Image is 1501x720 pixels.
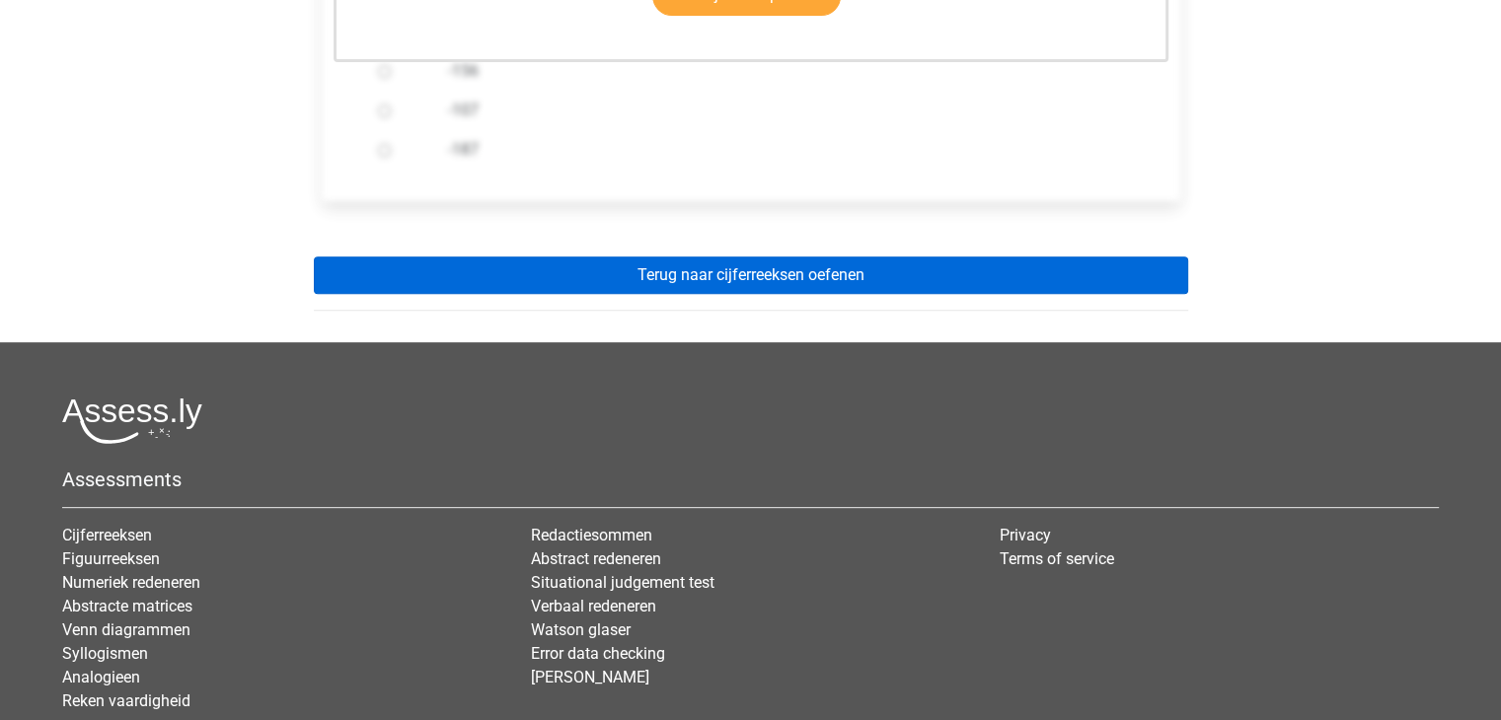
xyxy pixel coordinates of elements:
[531,526,652,544] a: Redactiesommen
[62,691,190,710] a: Reken vaardigheid
[62,597,192,615] a: Abstracte matrices
[62,468,1439,491] h5: Assessments
[531,644,665,663] a: Error data checking
[448,138,1117,162] label: -187
[62,526,152,544] a: Cijferreeksen
[531,573,714,592] a: Situational judgement test
[531,549,661,568] a: Abstract redeneren
[531,597,656,615] a: Verbaal redeneren
[448,59,1117,83] label: -156
[1000,526,1051,544] a: Privacy
[62,668,140,686] a: Analogieen
[62,549,160,568] a: Figuurreeksen
[62,397,202,444] img: Assessly logo
[531,620,631,639] a: Watson glaser
[448,99,1117,122] label: -107
[314,256,1188,294] a: Terug naar cijferreeksen oefenen
[531,668,649,686] a: [PERSON_NAME]
[62,644,148,663] a: Syllogismen
[62,620,190,639] a: Venn diagrammen
[1000,549,1114,568] a: Terms of service
[62,573,200,592] a: Numeriek redeneren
